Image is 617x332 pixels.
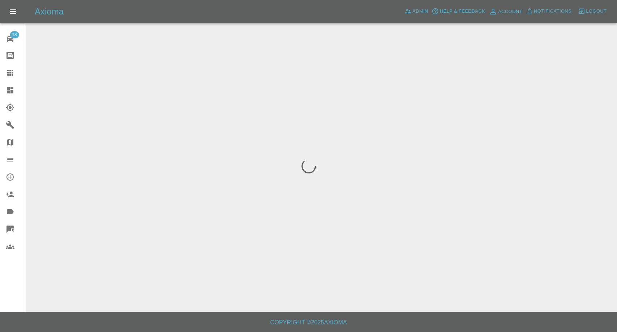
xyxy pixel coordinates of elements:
[498,8,522,16] span: Account
[35,6,64,17] h5: Axioma
[534,7,571,16] span: Notifications
[4,3,22,20] button: Open drawer
[586,7,607,16] span: Logout
[412,7,428,16] span: Admin
[440,7,485,16] span: Help & Feedback
[487,6,524,17] a: Account
[10,31,19,38] span: 18
[576,6,608,17] button: Logout
[430,6,487,17] button: Help & Feedback
[524,6,573,17] button: Notifications
[403,6,430,17] a: Admin
[6,318,611,328] h6: Copyright © 2025 Axioma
